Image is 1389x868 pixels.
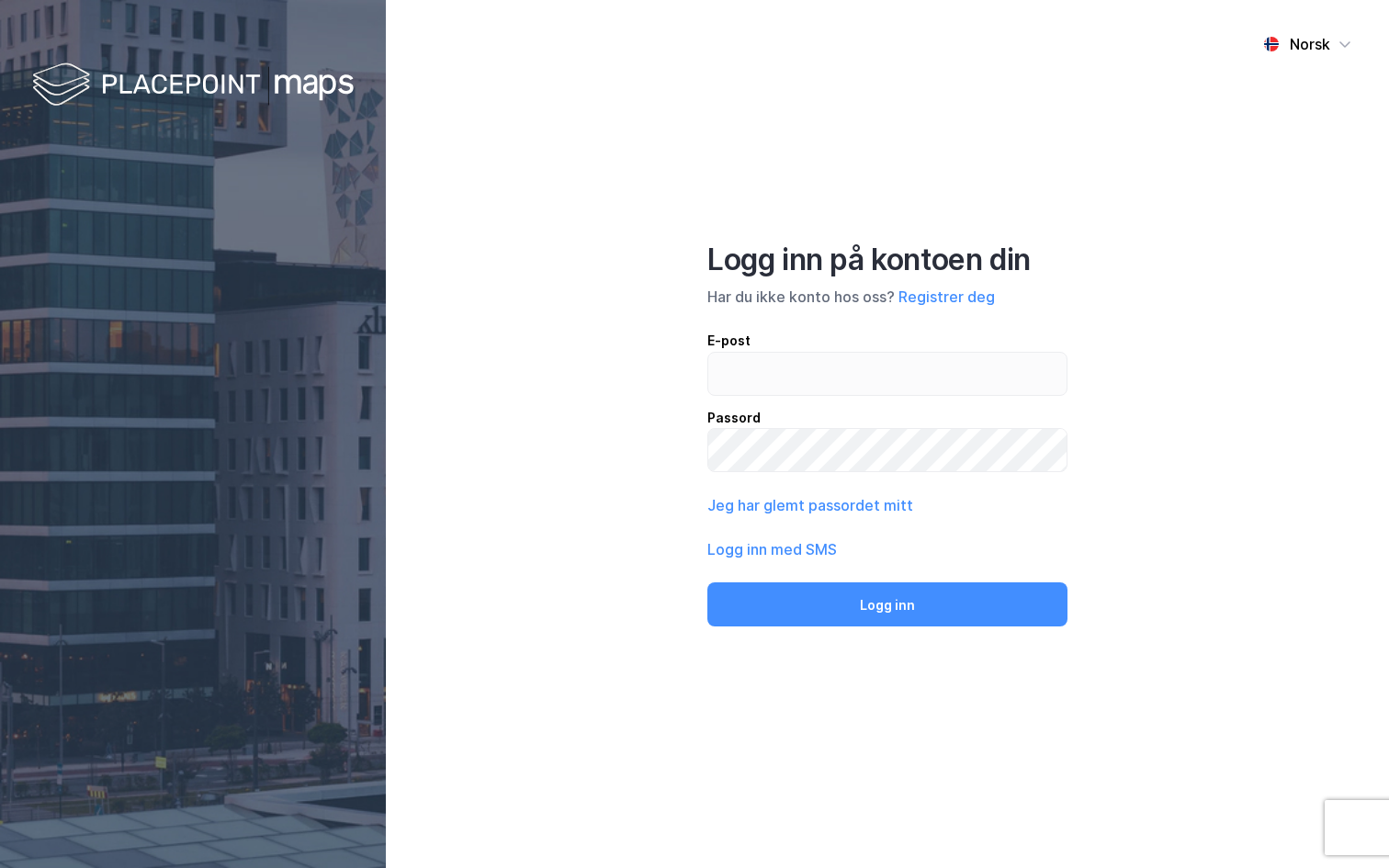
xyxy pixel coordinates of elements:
[32,59,354,113] img: logo-white.f07954bde2210d2a523dddb988cd2aa7.svg
[1297,780,1389,868] div: Kontrollprogram for chat
[1297,780,1389,868] iframe: Chat Widget
[707,538,837,560] button: Logg inn med SMS
[707,286,1067,308] div: Har du ikke konto hos oss?
[1290,33,1330,55] div: Norsk
[707,407,1067,429] div: Passord
[898,286,995,308] button: Registrer deg
[707,330,1067,352] div: E-post
[707,582,1067,626] button: Logg inn
[707,494,913,516] button: Jeg har glemt passordet mitt
[707,242,1067,278] div: Logg inn på kontoen din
